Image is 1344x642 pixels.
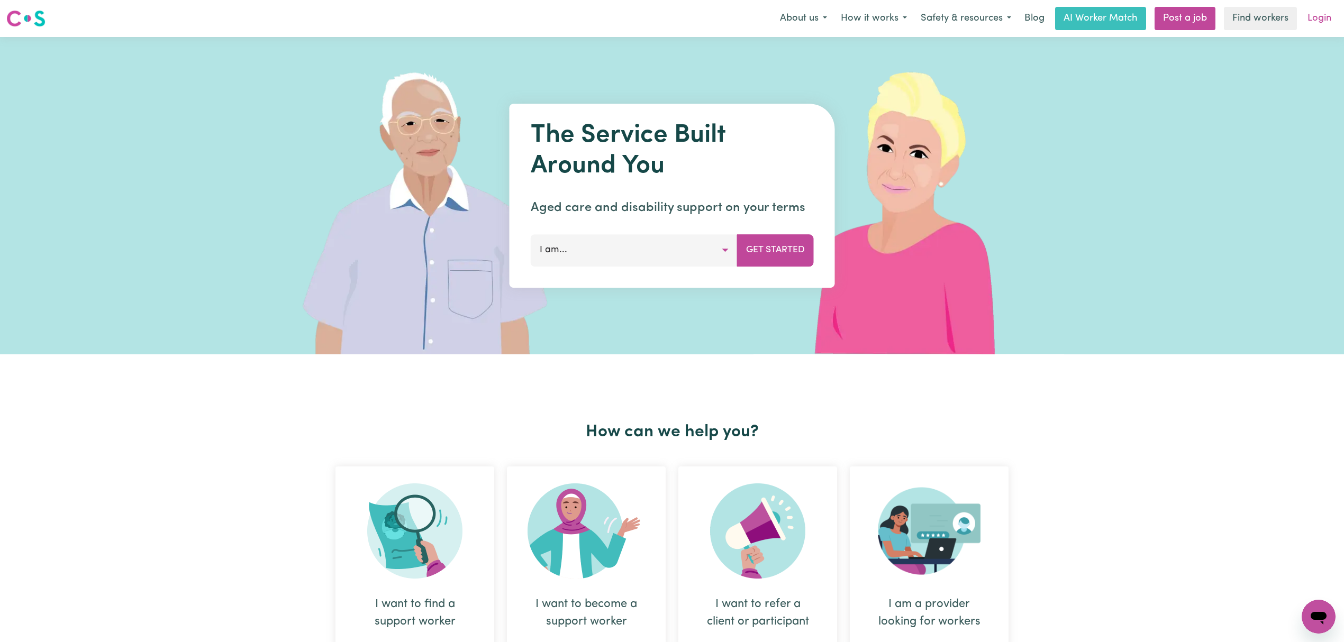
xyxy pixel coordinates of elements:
button: About us [773,7,834,30]
a: AI Worker Match [1055,7,1146,30]
img: Become Worker [528,483,645,579]
div: I am a provider looking for workers [875,595,983,630]
img: Refer [710,483,805,579]
p: Aged care and disability support on your terms [531,198,814,217]
img: Careseekers logo [6,9,46,28]
a: Careseekers logo [6,6,46,31]
button: Safety & resources [914,7,1018,30]
button: How it works [834,7,914,30]
a: Login [1301,7,1338,30]
div: I want to find a support worker [361,595,469,630]
a: Post a job [1155,7,1215,30]
h2: How can we help you? [329,422,1015,442]
div: I want to become a support worker [532,595,640,630]
img: Search [367,483,462,579]
a: Find workers [1224,7,1297,30]
a: Blog [1018,7,1051,30]
div: I want to refer a client or participant [704,595,812,630]
button: Get Started [737,234,814,266]
img: Provider [878,483,980,579]
h1: The Service Built Around You [531,121,814,181]
iframe: Button to launch messaging window, conversation in progress [1302,600,1336,634]
button: I am... [531,234,738,266]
